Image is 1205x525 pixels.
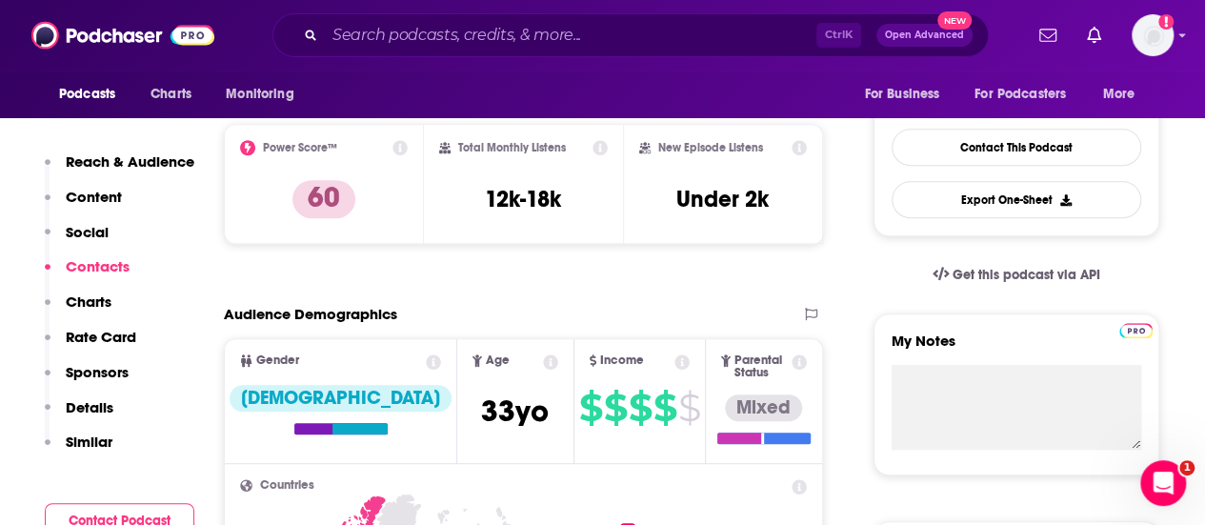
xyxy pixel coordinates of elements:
img: Podchaser - Follow, Share and Rate Podcasts [31,17,214,53]
span: New [937,11,972,30]
span: Gender [256,354,299,367]
span: Ctrl K [816,23,861,48]
span: Podcasts [59,81,115,108]
button: Details [45,398,113,434]
a: Pro website [1119,320,1153,338]
span: Parental Status [734,354,789,379]
span: Charts [151,81,191,108]
button: open menu [46,76,140,112]
span: Countries [260,479,314,492]
p: Content [66,188,122,206]
span: $ [579,393,602,423]
p: Charts [66,293,111,311]
button: Sponsors [45,363,129,398]
span: $ [604,393,627,423]
span: Get this podcast via API [953,267,1100,283]
p: 60 [292,180,355,218]
p: Similar [66,433,112,451]
button: Open AdvancedNew [876,24,973,47]
label: My Notes [892,332,1141,365]
a: Show notifications dropdown [1079,19,1109,51]
div: [DEMOGRAPHIC_DATA] [230,385,452,412]
span: Open Advanced [885,30,964,40]
a: Get this podcast via API [917,252,1115,298]
p: Sponsors [66,363,129,381]
p: Contacts [66,257,130,275]
h2: Power Score™ [263,141,337,154]
button: Content [45,188,122,223]
button: Charts [45,293,111,328]
span: Income [600,354,644,367]
span: $ [629,393,652,423]
img: Podchaser Pro [1119,323,1153,338]
button: Social [45,223,109,258]
p: Reach & Audience [66,152,194,171]
span: $ [653,393,676,423]
button: Similar [45,433,112,468]
div: Search podcasts, credits, & more... [272,13,989,57]
span: More [1103,81,1135,108]
button: Rate Card [45,328,136,363]
button: open menu [962,76,1094,112]
span: For Podcasters [974,81,1066,108]
p: Details [66,398,113,416]
span: Logged in as LBraverman [1132,14,1174,56]
a: Charts [138,76,203,112]
p: Social [66,223,109,241]
span: Age [486,354,510,367]
button: Contacts [45,257,130,293]
button: Export One-Sheet [892,181,1141,218]
button: open menu [1090,76,1159,112]
span: 33 yo [481,393,549,430]
button: open menu [851,76,963,112]
p: Rate Card [66,328,136,346]
h2: Audience Demographics [224,305,397,323]
h3: 12k-18k [485,185,561,213]
h2: Total Monthly Listens [458,141,566,154]
span: $ [678,393,700,423]
a: Show notifications dropdown [1032,19,1064,51]
button: Show profile menu [1132,14,1174,56]
h3: Under 2k [676,185,769,213]
img: User Profile [1132,14,1174,56]
span: 1 [1179,460,1195,475]
iframe: Intercom live chat [1140,460,1186,506]
button: open menu [212,76,318,112]
input: Search podcasts, credits, & more... [325,20,816,50]
h2: New Episode Listens [658,141,763,154]
div: Mixed [725,394,802,421]
button: Reach & Audience [45,152,194,188]
span: For Business [864,81,939,108]
a: Contact This Podcast [892,129,1141,166]
svg: Add a profile image [1158,14,1174,30]
span: Monitoring [226,81,293,108]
